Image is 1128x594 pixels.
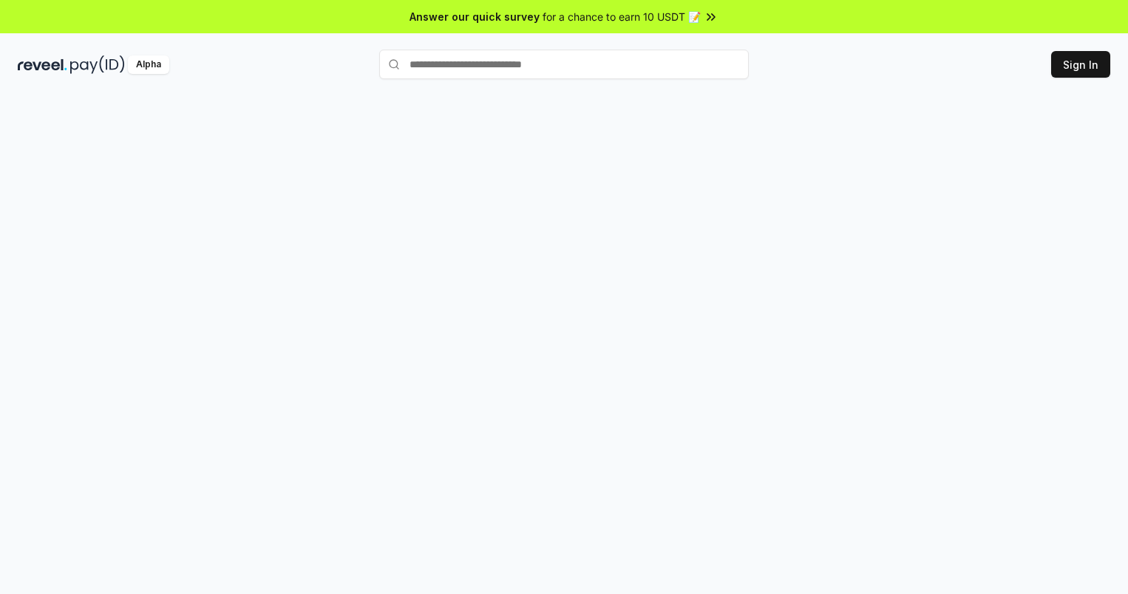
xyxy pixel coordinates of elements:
span: Answer our quick survey [410,9,540,24]
button: Sign In [1051,51,1110,78]
img: pay_id [70,55,125,74]
span: for a chance to earn 10 USDT 📝 [543,9,701,24]
div: Alpha [128,55,169,74]
img: reveel_dark [18,55,67,74]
